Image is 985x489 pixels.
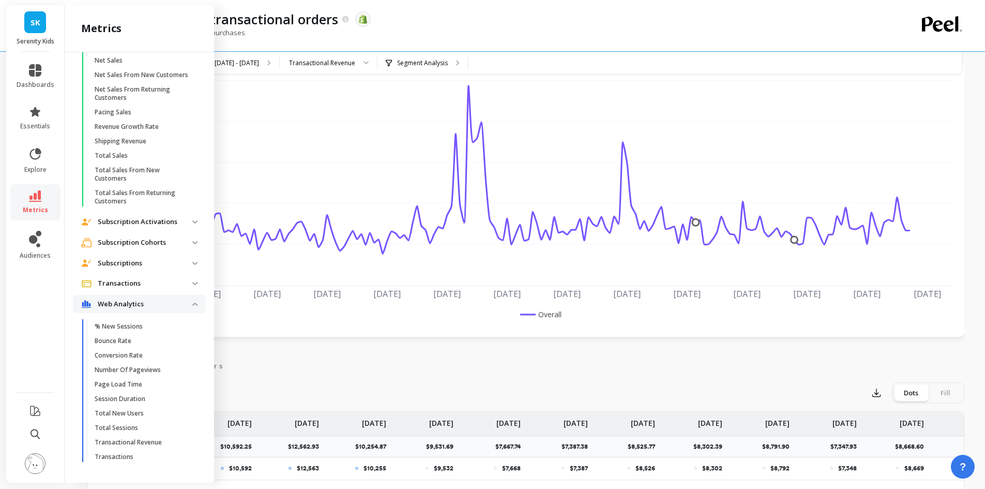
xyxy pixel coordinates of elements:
p: $9,531.69 [426,442,460,451]
p: [DATE] [228,412,252,428]
p: $7,348 [838,464,857,472]
p: Net Sales From Returning Customers [95,85,193,102]
p: Total New Users [95,409,144,418]
img: down caret icon [192,241,198,244]
p: Total Sales From New Customers [95,166,193,183]
p: [DATE] [496,412,521,428]
span: essentials [20,122,50,130]
img: down caret icon [192,262,198,265]
div: Transactional Revenue [289,58,355,68]
img: navigation item icon [81,218,92,226]
span: metrics [23,206,48,214]
p: $7,387 [570,464,588,472]
p: [DATE] [564,412,588,428]
span: ? [960,460,966,474]
button: ? [951,455,975,479]
p: Transactional Revenue [95,438,162,447]
img: navigation item icon [81,300,92,308]
img: down caret icon [192,303,198,306]
p: Shipping Revenue [95,137,146,145]
p: Transactions [98,278,192,289]
p: Total Sales from transactional orders [104,10,338,28]
p: [DATE] [631,412,655,428]
p: [DATE] [295,412,319,428]
span: audiences [20,251,51,260]
p: $10,592.25 [220,442,258,451]
h2: metrics [81,21,122,36]
p: [DATE] [698,412,722,428]
img: navigation item icon [81,280,92,288]
p: Net Sales [95,56,123,65]
p: $12,562.93 [288,442,325,451]
p: $8,669 [904,464,924,472]
p: $10,255 [363,464,386,472]
p: Segment Analysis [397,59,448,67]
p: Bounce Rate [95,337,131,345]
img: profile picture [25,453,46,474]
p: Pacing Sales [95,108,131,116]
div: Fill [928,384,962,401]
p: $7,668 [502,464,521,472]
p: $7,667.74 [495,442,527,451]
p: Serenity Kids [17,37,54,46]
p: Total Sales From Returning Customers [95,189,193,205]
p: Subscriptions [98,258,192,269]
p: Session Duration [95,395,145,403]
p: Subscription Cohorts [98,238,192,248]
p: Revenue Growth Rate [95,123,159,131]
p: $8,792 [770,464,790,472]
img: api.shopify.svg [358,14,368,24]
p: $8,668.60 [895,442,930,451]
p: $12,563 [297,464,319,472]
p: $7,347.93 [830,442,863,451]
p: $8,791.90 [762,442,796,451]
p: Total Sessions [95,424,138,432]
img: navigation item icon [81,259,92,266]
span: SK [31,17,40,28]
p: $10,592 [229,464,252,472]
p: $9,532 [434,464,453,472]
p: [DATE] [832,412,857,428]
p: Page Load Time [95,380,142,389]
nav: Tabs [87,352,964,376]
p: [DATE] [900,412,924,428]
div: Dots [894,384,928,401]
p: $8,302 [702,464,722,472]
p: Net Sales From New Customers [95,71,188,79]
p: $8,302.39 [693,442,729,451]
p: Conversion Rate [95,351,143,360]
p: $10,254.87 [355,442,392,451]
p: Web Analytics [98,299,192,309]
p: Subscription Activations [98,217,192,227]
p: Number Of Pageviews [95,366,161,374]
p: $7,387.38 [562,442,594,451]
img: down caret icon [192,220,198,224]
p: [DATE] [765,412,790,428]
p: [DATE] [362,412,386,428]
p: Total Sales [95,152,128,160]
p: $8,525.77 [628,442,661,451]
span: explore [24,166,47,174]
p: [DATE] [429,412,453,428]
p: % New Sessions [95,322,143,331]
img: down caret icon [192,282,198,285]
span: dashboards [17,81,54,89]
p: $8,526 [635,464,655,472]
img: navigation item icon [81,238,92,248]
p: Transactions [95,453,133,461]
